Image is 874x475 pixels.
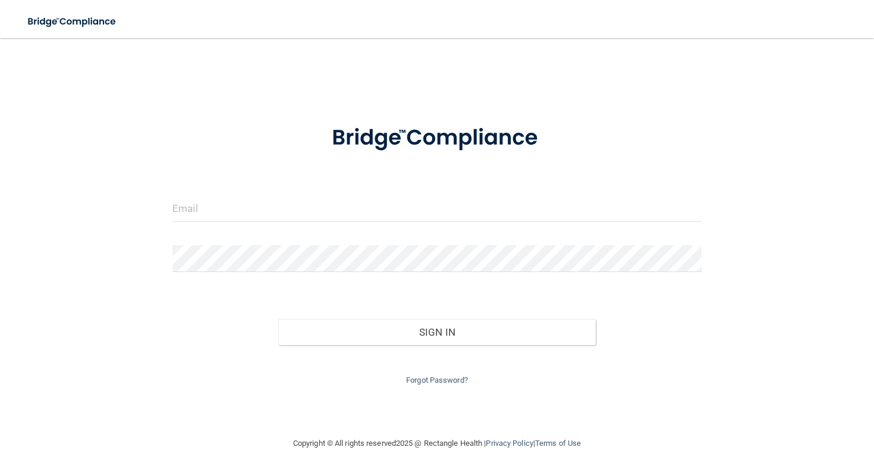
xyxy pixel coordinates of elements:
[172,195,702,222] input: Email
[220,424,654,462] div: Copyright © All rights reserved 2025 @ Rectangle Health | |
[486,439,533,448] a: Privacy Policy
[535,439,581,448] a: Terms of Use
[18,10,127,34] img: bridge_compliance_login_screen.278c3ca4.svg
[278,319,596,345] button: Sign In
[309,110,565,167] img: bridge_compliance_login_screen.278c3ca4.svg
[406,376,468,385] a: Forgot Password?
